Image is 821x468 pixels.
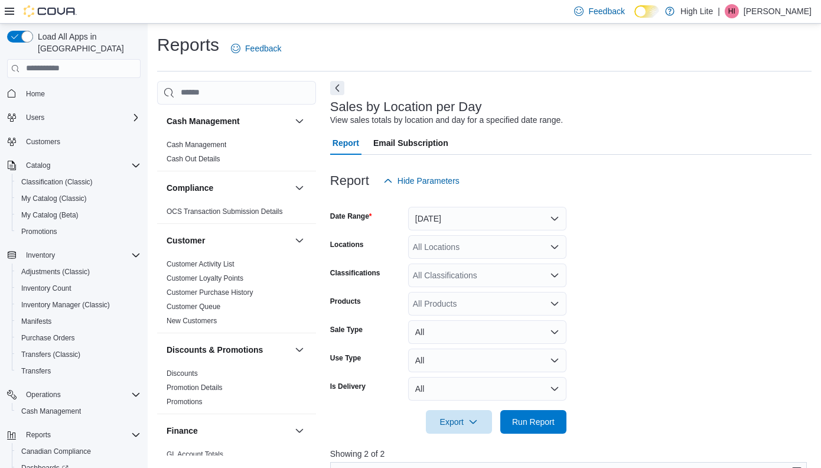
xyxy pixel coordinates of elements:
a: Customer Purchase History [167,288,253,297]
span: Operations [26,390,61,399]
span: Home [26,89,45,99]
a: Customer Queue [167,303,220,311]
button: Finance [167,425,290,437]
span: Export [433,410,485,434]
span: Operations [21,388,141,402]
button: Cash Management [292,114,307,128]
button: Users [2,109,145,126]
button: Inventory Count [12,280,145,297]
a: Purchase Orders [17,331,80,345]
span: Report [333,131,359,155]
h3: Sales by Location per Day [330,100,482,114]
button: Promotions [12,223,145,240]
span: My Catalog (Classic) [21,194,87,203]
button: Open list of options [550,242,559,252]
button: Open list of options [550,299,559,308]
a: OCS Transaction Submission Details [167,207,283,216]
h3: Discounts & Promotions [167,344,263,356]
span: Inventory [21,248,141,262]
a: GL Account Totals [167,450,223,459]
a: Manifests [17,314,56,329]
span: My Catalog (Classic) [17,191,141,206]
a: Promotions [17,225,62,239]
button: Inventory [21,248,60,262]
a: Inventory Manager (Classic) [17,298,115,312]
a: Customer Loyalty Points [167,274,243,282]
label: Date Range [330,212,372,221]
button: Run Report [500,410,566,434]
button: Finance [292,424,307,438]
span: Cash Management [17,404,141,418]
span: Hide Parameters [398,175,460,187]
button: All [408,349,566,372]
p: [PERSON_NAME] [744,4,812,18]
button: Discounts & Promotions [167,344,290,356]
span: Transfers [21,366,51,376]
button: Catalog [2,157,145,174]
button: Hide Parameters [379,169,464,193]
span: Inventory Manager (Classic) [17,298,141,312]
a: Customers [21,135,65,149]
span: Email Subscription [373,131,448,155]
label: Is Delivery [330,382,366,391]
span: Cash Management [21,407,81,416]
span: My Catalog (Beta) [21,210,79,220]
a: Feedback [226,37,286,60]
button: [DATE] [408,207,566,230]
span: Promotions [21,227,57,236]
button: Inventory Manager (Classic) [12,297,145,313]
span: Load All Apps in [GEOGRAPHIC_DATA] [33,31,141,54]
button: Customer [292,233,307,248]
button: All [408,377,566,401]
img: Cova [24,5,77,17]
span: Feedback [245,43,281,54]
a: Transfers (Classic) [17,347,85,362]
button: Home [2,85,145,102]
button: Purchase Orders [12,330,145,346]
h3: Finance [167,425,198,437]
button: Cash Management [167,115,290,127]
button: Reports [21,428,56,442]
h3: Report [330,174,369,188]
button: Operations [2,386,145,403]
a: Adjustments (Classic) [17,265,95,279]
label: Use Type [330,353,361,363]
h3: Customer [167,235,205,246]
span: Home [21,86,141,101]
button: Compliance [292,181,307,195]
a: Promotions [167,398,203,406]
span: Reports [26,430,51,440]
button: Transfers [12,363,145,379]
span: HI [728,4,735,18]
button: Export [426,410,492,434]
span: Run Report [512,416,555,428]
button: All [408,320,566,344]
label: Sale Type [330,325,363,334]
span: Transfers (Classic) [17,347,141,362]
span: Purchase Orders [17,331,141,345]
span: Catalog [26,161,50,170]
span: Classification (Classic) [21,177,93,187]
span: Inventory Manager (Classic) [21,300,110,310]
a: Cash Management [17,404,86,418]
div: Customer [157,257,316,333]
button: Canadian Compliance [12,443,145,460]
button: Transfers (Classic) [12,346,145,363]
span: Customers [21,134,141,149]
h3: Compliance [167,182,213,194]
button: Catalog [21,158,55,173]
a: New Customers [167,317,217,325]
button: Cash Management [12,403,145,420]
a: Transfers [17,364,56,378]
h1: Reports [157,33,219,57]
span: Users [26,113,44,122]
a: Cash Out Details [167,155,220,163]
button: Reports [2,427,145,443]
span: Canadian Compliance [21,447,91,456]
button: Customers [2,133,145,150]
button: My Catalog (Classic) [12,190,145,207]
span: Adjustments (Classic) [17,265,141,279]
span: Users [21,110,141,125]
span: Transfers [17,364,141,378]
